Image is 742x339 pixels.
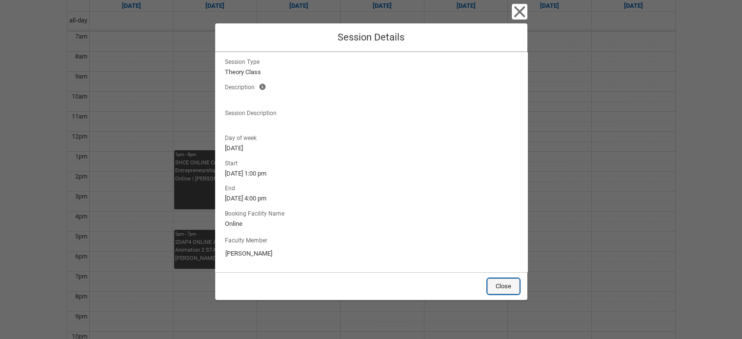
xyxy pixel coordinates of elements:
lightning-formatted-text: [DATE] 4:00 pm [225,194,518,203]
lightning-formatted-text: [DATE] 1:00 pm [225,169,518,179]
button: Close [512,4,527,20]
span: Start [225,157,241,168]
span: Session Type [225,56,263,66]
span: Booking Facility Name [225,207,288,218]
span: Session Description [225,107,281,118]
button: Close [487,279,520,294]
span: End [225,182,239,193]
lightning-formatted-text: Online [225,219,518,229]
label: Faculty Member [225,234,271,245]
span: Day of week [225,132,261,142]
span: Session Details [338,31,404,43]
span: Description [225,81,259,92]
lightning-formatted-text: Theory Class [225,67,518,77]
lightning-formatted-text: [DATE] [225,143,518,153]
